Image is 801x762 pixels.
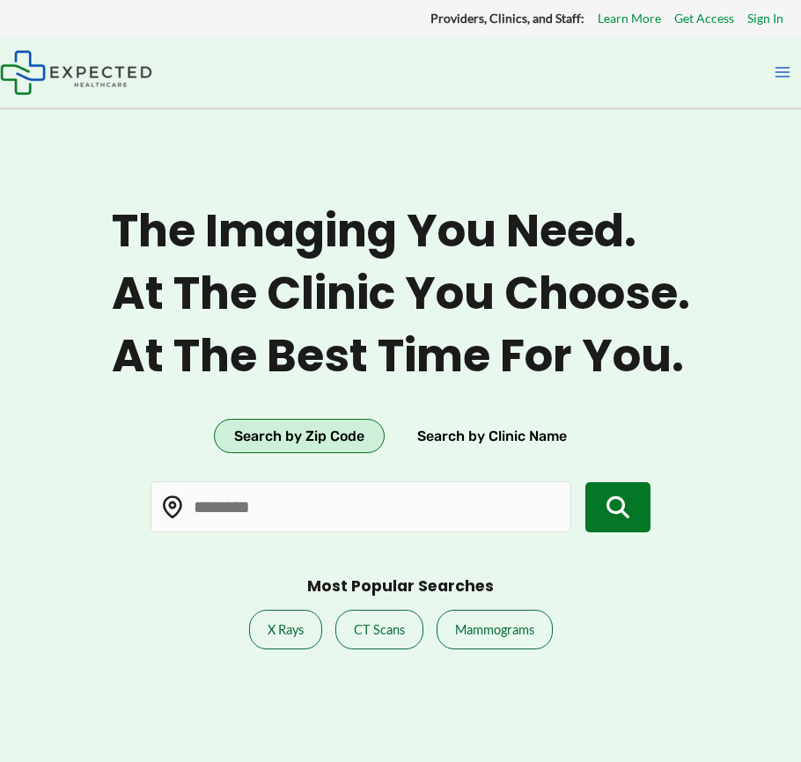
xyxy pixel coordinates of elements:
[214,419,385,454] button: Search by Zip Code
[112,329,690,383] span: At the best time for you.
[112,204,690,258] span: The imaging you need.
[307,576,494,597] h3: Most Popular Searches
[397,419,587,454] button: Search by Clinic Name
[674,7,734,30] a: Get Access
[249,610,322,649] a: X Rays
[437,610,553,649] a: Mammograms
[430,11,584,26] strong: Providers, Clinics, and Staff:
[112,267,690,320] span: At the clinic you choose.
[161,496,184,519] img: Location pin
[747,7,783,30] a: Sign In
[335,610,423,649] a: CT Scans
[598,7,661,30] a: Learn More
[764,54,801,91] button: Main menu toggle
